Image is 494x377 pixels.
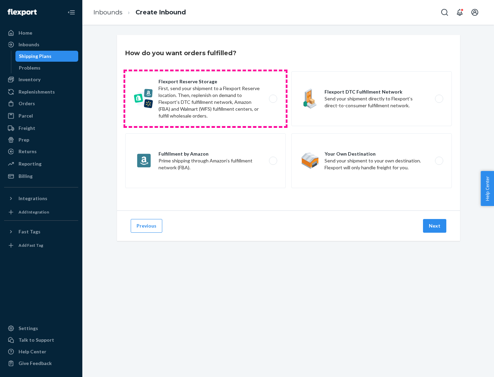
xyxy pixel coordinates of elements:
div: Help Center [19,348,46,355]
div: Inbounds [19,41,39,48]
img: Flexport logo [8,9,37,16]
ol: breadcrumbs [88,2,191,23]
div: Reporting [19,160,42,167]
a: Parcel [4,110,78,121]
a: Settings [4,323,78,334]
button: Integrations [4,193,78,204]
a: Billing [4,171,78,182]
a: Help Center [4,346,78,357]
a: Freight [4,123,78,134]
button: Help Center [481,171,494,206]
a: Prep [4,134,78,145]
a: Create Inbound [136,9,186,16]
div: Shipping Plans [19,53,51,60]
a: Home [4,27,78,38]
a: Inventory [4,74,78,85]
h3: How do you want orders fulfilled? [125,49,236,58]
a: Replenishments [4,86,78,97]
div: Add Fast Tag [19,242,43,248]
button: Close Navigation [64,5,78,19]
button: Give Feedback [4,358,78,369]
button: Open account menu [468,5,482,19]
div: Inventory [19,76,40,83]
a: Inbounds [4,39,78,50]
div: Give Feedback [19,360,52,367]
button: Next [423,219,446,233]
a: Talk to Support [4,335,78,345]
a: Inbounds [93,9,122,16]
div: Fast Tags [19,228,40,235]
div: Billing [19,173,33,180]
button: Open notifications [453,5,467,19]
button: Open Search Box [438,5,451,19]
div: Settings [19,325,38,332]
a: Shipping Plans [15,51,79,62]
div: Prep [19,136,29,143]
div: Returns [19,148,37,155]
div: Add Integration [19,209,49,215]
a: Reporting [4,158,78,169]
div: Problems [19,64,40,71]
button: Fast Tags [4,226,78,237]
button: Previous [131,219,162,233]
div: Replenishments [19,88,55,95]
div: Orders [19,100,35,107]
a: Add Fast Tag [4,240,78,251]
a: Orders [4,98,78,109]
a: Problems [15,62,79,73]
div: Talk to Support [19,337,54,343]
div: Home [19,29,32,36]
div: Integrations [19,195,47,202]
a: Returns [4,146,78,157]
a: Add Integration [4,207,78,218]
div: Freight [19,125,35,132]
div: Parcel [19,112,33,119]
